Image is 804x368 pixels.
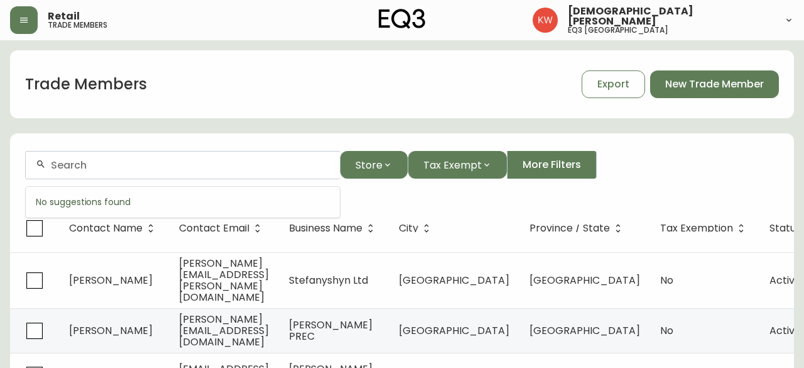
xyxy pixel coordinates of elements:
[665,77,764,91] span: New Trade Member
[48,11,80,21] span: Retail
[769,323,801,338] span: Active
[660,273,673,287] span: No
[179,256,269,304] span: [PERSON_NAME][EMAIL_ADDRESS][PERSON_NAME][DOMAIN_NAME]
[340,151,408,179] button: Store
[399,273,509,287] span: [GEOGRAPHIC_DATA]
[48,21,107,29] h5: trade members
[533,8,558,33] img: f33162b67396b0982c40ce2a87247151
[523,158,581,172] span: More Filters
[582,70,645,98] button: Export
[399,323,509,338] span: [GEOGRAPHIC_DATA]
[423,157,482,173] span: Tax Exempt
[769,225,801,232] span: Status
[530,273,640,287] span: [GEOGRAPHIC_DATA]
[69,225,143,232] span: Contact Name
[408,151,507,179] button: Tax Exempt
[769,273,801,287] span: Active
[179,223,266,234] span: Contact Email
[530,223,626,234] span: Province / State
[179,225,249,232] span: Contact Email
[660,223,749,234] span: Tax Exemption
[356,157,383,173] span: Store
[69,323,153,338] span: [PERSON_NAME]
[597,77,629,91] span: Export
[660,323,673,338] span: No
[568,6,774,26] span: [DEMOGRAPHIC_DATA][PERSON_NAME]
[179,312,269,349] span: [PERSON_NAME][EMAIL_ADDRESS][DOMAIN_NAME]
[25,74,147,95] h1: Trade Members
[69,273,153,287] span: [PERSON_NAME]
[51,159,330,171] input: Search
[289,273,368,287] span: Stefanyshyn Ltd
[289,318,372,343] span: [PERSON_NAME] PREC
[530,323,640,338] span: [GEOGRAPHIC_DATA]
[289,225,362,232] span: Business Name
[568,26,668,34] h5: eq3 [GEOGRAPHIC_DATA]
[660,225,733,232] span: Tax Exemption
[650,70,779,98] button: New Trade Member
[530,225,610,232] span: Province / State
[379,9,425,29] img: logo
[507,151,597,179] button: More Filters
[399,225,418,232] span: City
[399,223,435,234] span: City
[26,187,340,218] div: No suggestions found
[69,223,159,234] span: Contact Name
[289,223,379,234] span: Business Name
